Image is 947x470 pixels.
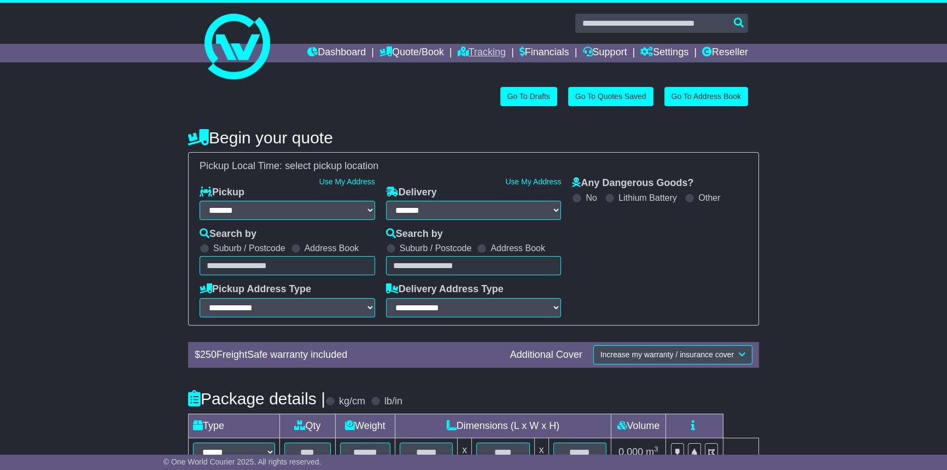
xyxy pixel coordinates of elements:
[280,414,336,438] td: Qty
[654,445,658,453] sup: 3
[386,187,437,199] label: Delivery
[339,396,365,408] label: kg/cm
[593,345,752,364] button: Increase my warranty / insurance cover
[307,44,366,62] a: Dashboard
[582,44,627,62] a: Support
[618,193,677,203] label: Lithium Battery
[200,283,311,295] label: Pickup Address Type
[586,193,597,203] label: No
[189,414,280,438] td: Type
[400,243,472,253] label: Suburb / Postcode
[505,349,588,361] div: Additional Cover
[188,129,759,147] h4: Begin your quote
[189,349,505,361] div: $ FreightSafe warranty included
[458,44,506,62] a: Tracking
[568,87,653,106] a: Go To Quotes Saved
[335,414,395,438] td: Weight
[188,390,325,408] h4: Package details |
[386,228,443,240] label: Search by
[534,438,548,466] td: x
[285,160,378,171] span: select pickup location
[698,193,720,203] label: Other
[194,160,753,172] div: Pickup Local Time:
[646,446,658,457] span: m
[664,87,748,106] a: Go To Address Book
[213,243,285,253] label: Suburb / Postcode
[519,44,569,62] a: Financials
[490,243,545,253] label: Address Book
[458,438,472,466] td: x
[163,457,321,466] span: © One World Courier 2025. All rights reserved.
[505,177,561,186] a: Use My Address
[600,350,734,359] span: Increase my warranty / insurance cover
[618,446,643,457] span: 0.000
[384,396,402,408] label: lb/in
[640,44,688,62] a: Settings
[305,243,359,253] label: Address Book
[386,283,504,295] label: Delivery Address Type
[379,44,444,62] a: Quote/Book
[611,414,665,438] td: Volume
[702,44,748,62] a: Reseller
[200,349,217,360] span: 250
[200,228,256,240] label: Search by
[395,414,611,438] td: Dimensions (L x W x H)
[200,187,244,199] label: Pickup
[319,177,375,186] a: Use My Address
[572,177,693,189] label: Any Dangerous Goods?
[500,87,557,106] a: Go To Drafts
